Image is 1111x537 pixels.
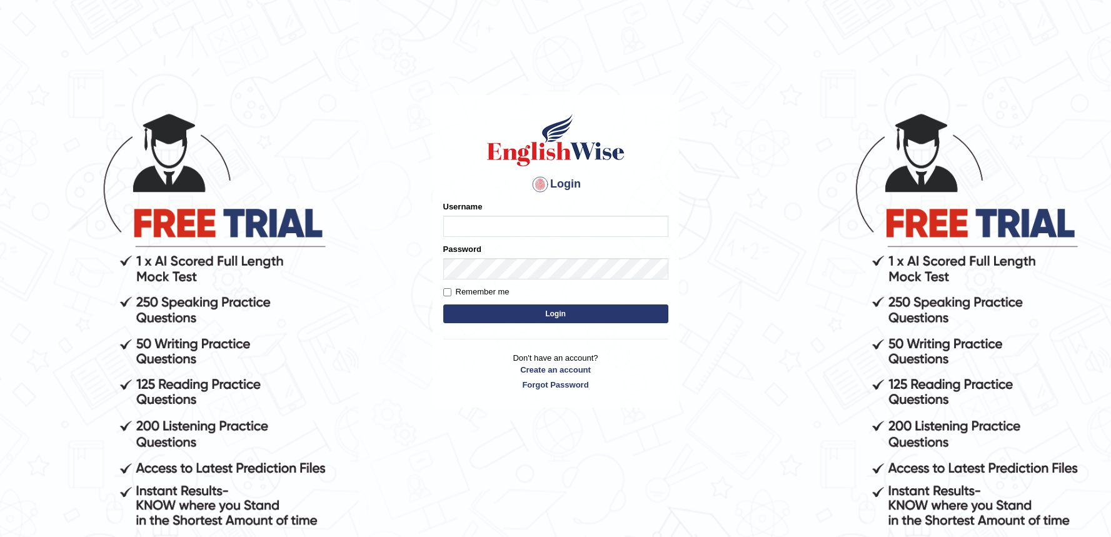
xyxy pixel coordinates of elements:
img: Logo of English Wise sign in for intelligent practice with AI [485,112,627,168]
button: Login [443,304,668,323]
label: Remember me [443,286,510,298]
h4: Login [443,174,668,194]
p: Don't have an account? [443,352,668,391]
label: Username [443,201,483,213]
a: Create an account [443,364,668,376]
label: Password [443,243,481,255]
a: Forgot Password [443,379,668,391]
input: Remember me [443,288,451,296]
